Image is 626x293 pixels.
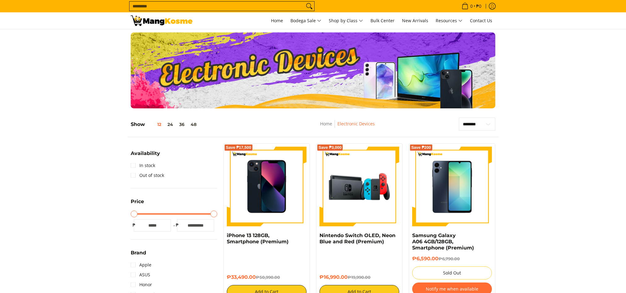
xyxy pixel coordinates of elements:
span: Shop by Class [329,17,363,25]
span: • [460,3,483,10]
span: Save ₱17,500 [226,146,251,149]
span: Resources [436,17,463,25]
h6: ₱6,590.00 [412,256,492,262]
a: Shop by Class [326,12,366,29]
del: ₱19,990.00 [348,275,370,280]
a: New Arrivals [399,12,431,29]
span: Availability [131,151,160,156]
del: ₱50,990.00 [256,275,280,280]
button: Search [304,2,314,11]
span: Save ₱200 [411,146,431,149]
a: Home [320,121,332,127]
h6: ₱16,990.00 [319,274,399,280]
h5: Show [131,121,200,128]
a: Bulk Center [367,12,398,29]
img: Electronic Devices - Premium Brands with Warehouse Prices l Mang Kosme [131,15,192,26]
h6: ₱33,490.00 [227,274,307,280]
summary: Open [131,250,146,260]
span: Bodega Sale [290,17,321,25]
summary: Open [131,151,160,161]
a: iPhone 13 128GB, Smartphone (Premium) [227,232,289,245]
a: Resources [433,12,466,29]
button: Sold Out [412,266,492,279]
span: Bulk Center [370,18,395,23]
span: ₱0 [475,4,482,8]
button: 48 [188,122,200,127]
span: Brand [131,250,146,255]
img: iPhone 13 128GB, Smartphone (Premium) [227,147,307,226]
summary: Open [131,199,144,209]
span: Contact Us [470,18,492,23]
a: In stock [131,161,155,170]
a: Out of stock [131,170,164,180]
span: New Arrivals [402,18,428,23]
a: Nintendo Switch OLED, Neon Blue and Red (Premium) [319,232,395,245]
a: Bodega Sale [287,12,324,29]
nav: Breadcrumbs [277,120,418,134]
nav: Main Menu [199,12,495,29]
button: 12 [145,122,164,127]
a: Honor [131,280,152,290]
img: samsung-a06-smartphone-full-view-mang-kosme [412,147,492,226]
a: Electronic Devices [337,121,375,127]
a: Contact Us [467,12,495,29]
button: 24 [164,122,176,127]
a: Apple [131,260,151,270]
span: 0 [469,4,474,8]
span: Save ₱3,000 [319,146,342,149]
button: 36 [176,122,188,127]
a: Samsung Galaxy A06 4GB/128GB, Smartphone (Premium) [412,232,474,251]
a: Home [268,12,286,29]
span: ₱ [131,222,137,228]
a: ASUS [131,270,150,280]
span: Price [131,199,144,204]
img: nintendo-switch-with-joystick-and-dock-full-view-mang-kosme [319,147,399,226]
span: Home [271,18,283,23]
del: ₱6,790.00 [438,256,460,261]
span: ₱ [174,222,180,228]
